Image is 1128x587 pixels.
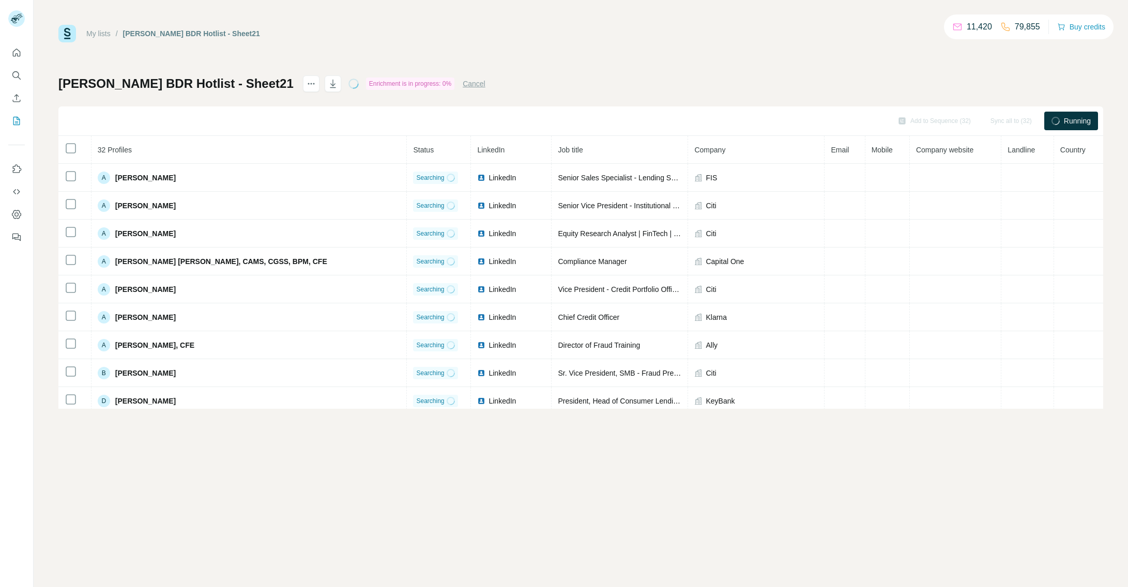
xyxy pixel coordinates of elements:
span: LinkedIn [489,228,516,239]
span: Email [831,146,849,154]
li: / [116,28,118,39]
span: Citi [706,284,716,295]
span: [PERSON_NAME] [115,200,176,211]
span: Ally [706,340,718,350]
span: Sr. Vice President, SMB - Fraud Prevention [558,369,697,377]
span: LinkedIn [489,256,516,267]
span: FIS [706,173,717,183]
span: Searching [416,173,444,182]
span: LinkedIn [489,368,516,378]
span: Citi [706,200,716,211]
span: [PERSON_NAME], CFE [115,340,194,350]
span: Klarna [706,312,726,322]
div: A [98,283,110,296]
span: LinkedIn [489,340,516,350]
span: LinkedIn [489,284,516,295]
button: Dashboard [8,205,25,224]
button: Search [8,66,25,85]
button: Enrich CSV [8,89,25,107]
div: D [98,395,110,407]
button: Quick start [8,43,25,62]
p: 11,420 [967,21,992,33]
span: Equity Research Analyst | FinTech | Software | Payments | [558,229,744,238]
span: Director of Fraud Training [558,341,640,349]
button: Use Surfe on LinkedIn [8,160,25,178]
img: LinkedIn logo [477,257,485,266]
span: [PERSON_NAME] [115,284,176,295]
span: 32 Profiles [98,146,132,154]
span: Running [1064,116,1091,126]
div: A [98,339,110,351]
img: LinkedIn logo [477,285,485,293]
span: Citi [706,228,716,239]
span: [PERSON_NAME] [PERSON_NAME], CAMS, CGSS, BPM, CFE [115,256,327,267]
div: A [98,199,110,212]
div: [PERSON_NAME] BDR Hotlist - Sheet21 [123,28,260,39]
span: Searching [416,257,444,266]
span: [PERSON_NAME] [115,396,176,406]
span: Vice President - Credit Portfolio Officer [558,285,682,293]
span: LinkedIn [489,312,516,322]
span: Status [413,146,434,154]
button: Cancel [463,79,485,89]
button: Feedback [8,228,25,246]
div: A [98,227,110,240]
span: Senior Sales Specialist - Lending Solutions [558,174,696,182]
img: LinkedIn logo [477,174,485,182]
h1: [PERSON_NAME] BDR Hotlist - Sheet21 [58,75,294,92]
button: Use Surfe API [8,182,25,201]
span: President, Head of Consumer Lending and Mortgage [558,397,727,405]
span: LinkedIn [477,146,505,154]
span: Searching [416,368,444,378]
span: LinkedIn [489,173,516,183]
span: Searching [416,201,444,210]
span: [PERSON_NAME] [115,368,176,378]
span: KeyBank [706,396,735,406]
span: Chief Credit Officer [558,313,619,321]
span: Citi [706,368,716,378]
span: Job title [558,146,583,154]
span: Capital One [706,256,744,267]
span: LinkedIn [489,396,516,406]
div: A [98,172,110,184]
span: Landline [1008,146,1035,154]
div: A [98,311,110,323]
span: Searching [416,396,444,406]
button: actions [303,75,319,92]
img: LinkedIn logo [477,202,485,210]
span: Senior Vice President - Institutional Credit Management (ICM) Execution, Governance & Oversight [558,202,873,210]
img: LinkedIn logo [477,397,485,405]
button: Buy credits [1057,20,1105,34]
button: My lists [8,112,25,130]
span: Searching [416,285,444,294]
span: [PERSON_NAME] [115,173,176,183]
img: LinkedIn logo [477,313,485,321]
span: Company website [916,146,973,154]
span: [PERSON_NAME] [115,312,176,322]
span: Company [694,146,725,154]
span: Compliance Manager [558,257,627,266]
img: Surfe Logo [58,25,76,42]
span: Mobile [872,146,893,154]
span: Searching [416,313,444,322]
span: LinkedIn [489,200,516,211]
div: B [98,367,110,379]
img: LinkedIn logo [477,341,485,349]
span: Country [1060,146,1086,154]
a: My lists [86,29,111,38]
span: [PERSON_NAME] [115,228,176,239]
img: LinkedIn logo [477,369,485,377]
div: Enrichment is in progress: 0% [366,78,454,90]
div: A [98,255,110,268]
img: LinkedIn logo [477,229,485,238]
p: 79,855 [1015,21,1040,33]
span: Searching [416,341,444,350]
span: Searching [416,229,444,238]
